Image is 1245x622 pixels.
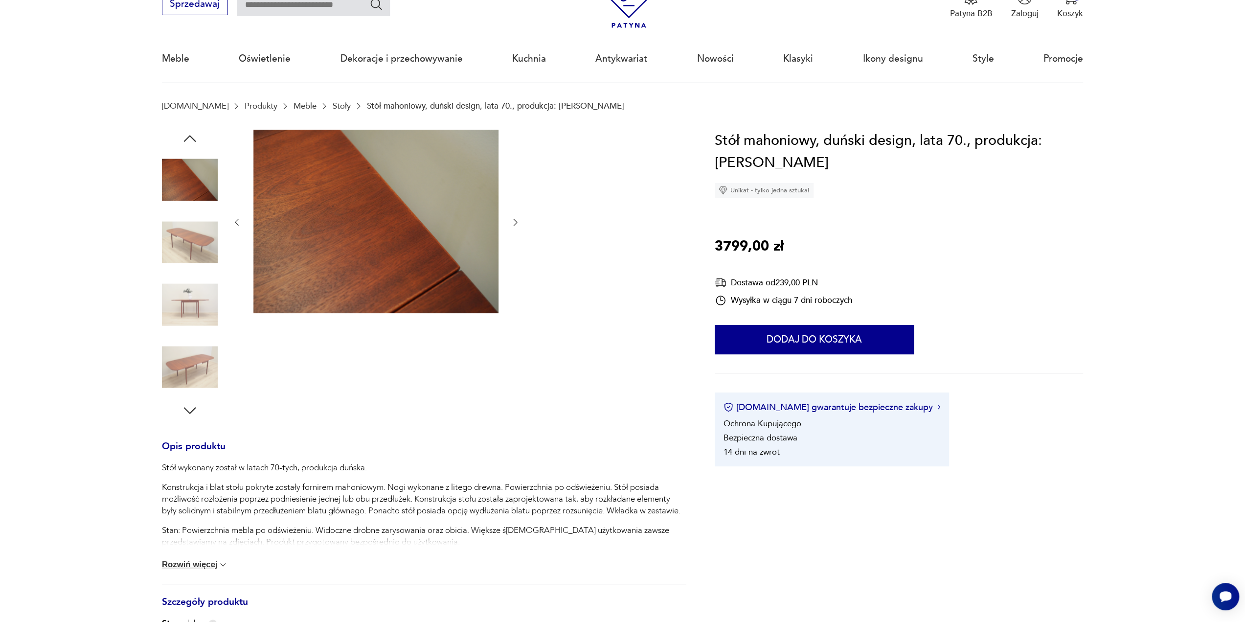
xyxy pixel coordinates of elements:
p: Stół wykonany został w latach 70-tych, produkcja duńska. [162,462,686,474]
p: 3799,00 zł [715,235,784,258]
h3: Opis produktu [162,443,686,462]
a: Kuchnia [512,36,546,81]
a: Antykwariat [595,36,647,81]
a: Ikony designu [862,36,923,81]
img: Zdjęcie produktu Stół mahoniowy, duński design, lata 70., produkcja: Dania [162,277,218,333]
p: Stan: Powierzchnia mebla po odświeżeniu. Widoczne drobne zarysowania oraz obicia. Większe ś[DEMOG... [162,525,686,548]
p: Konstrukcja i blat stołu pokryte zostały fornirem mahoniowym. Nogi wykonane z litego drewna. Powi... [162,482,686,517]
a: Klasyki [783,36,813,81]
img: Zdjęcie produktu Stół mahoniowy, duński design, lata 70., produkcja: Dania [162,339,218,395]
img: Zdjęcie produktu Stół mahoniowy, duński design, lata 70., produkcja: Dania [162,152,218,208]
img: Zdjęcie produktu Stół mahoniowy, duński design, lata 70., produkcja: Dania [253,130,498,314]
p: Stół mahoniowy, duński design, lata 70., produkcja: [PERSON_NAME] [367,101,624,111]
a: Produkty [245,101,277,111]
img: Zdjęcie produktu Stół mahoniowy, duński design, lata 70., produkcja: Dania [162,214,218,270]
a: Promocje [1043,36,1083,81]
a: Oświetlenie [239,36,291,81]
a: Style [973,36,994,81]
button: Rozwiń więcej [162,560,228,570]
div: Unikat - tylko jedna sztuka! [715,183,814,198]
div: Dostawa od 239,00 PLN [715,276,852,289]
img: Ikona diamentu [719,186,727,195]
img: Ikona dostawy [715,276,726,289]
button: Dodaj do koszyka [715,325,914,354]
a: Nowości [697,36,734,81]
div: Wysyłka w ciągu 7 dni roboczych [715,295,852,306]
img: Ikona strzałki w prawo [937,405,940,410]
p: Zaloguj [1011,8,1039,19]
iframe: Smartsupp widget button [1212,583,1239,610]
h1: Stół mahoniowy, duński design, lata 70., produkcja: [PERSON_NAME] [715,130,1083,174]
a: Stoły [333,101,351,111]
a: [DOMAIN_NAME] [162,101,228,111]
a: Sprzedawaj [162,1,228,9]
li: Bezpieczna dostawa [724,432,797,443]
li: 14 dni na zwrot [724,446,780,458]
li: Ochrona Kupującego [724,418,801,429]
p: Patyna B2B [950,8,992,19]
img: chevron down [218,560,228,570]
h3: Szczegóły produktu [162,599,686,618]
button: [DOMAIN_NAME] gwarantuje bezpieczne zakupy [724,401,940,414]
a: Meble [162,36,189,81]
a: Dekoracje i przechowywanie [340,36,463,81]
p: Koszyk [1057,8,1083,19]
img: Ikona certyfikatu [724,402,733,412]
a: Meble [294,101,317,111]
